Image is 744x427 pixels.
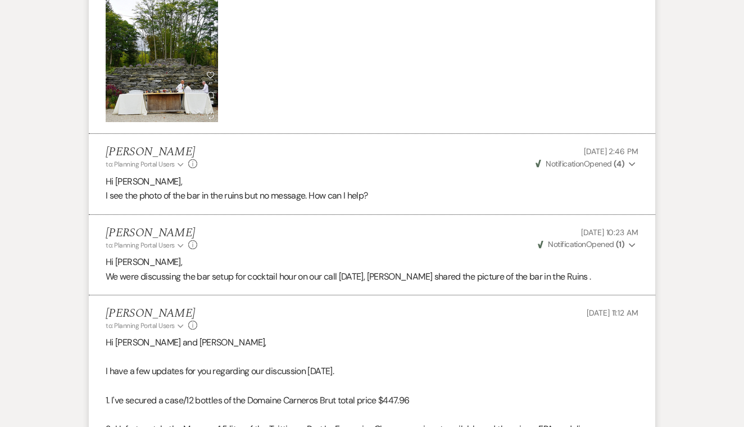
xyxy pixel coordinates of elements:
span: Notification [548,239,586,249]
p: Hi [PERSON_NAME], [106,255,638,269]
h5: [PERSON_NAME] [106,226,197,240]
h5: [PERSON_NAME] [106,307,197,321]
button: NotificationOpened (1) [536,239,638,250]
p: Hi [PERSON_NAME] and [PERSON_NAME], [106,335,638,350]
span: Notification [546,159,583,169]
button: to: Planning Portal Users [106,240,185,250]
span: Opened [536,159,624,169]
span: to: Planning Portal Users [106,160,175,169]
strong: ( 4 ) [614,159,624,169]
span: to: Planning Portal Users [106,321,175,330]
p: I have a few updates for you regarding our discussion [DATE]. [106,364,638,379]
span: Opened [538,239,624,249]
span: [DATE] 2:46 PM [584,146,638,156]
span: to: Planning Portal Users [106,241,175,250]
button: NotificationOpened (4) [534,158,638,170]
p: Hi [PERSON_NAME], [106,174,638,189]
p: We were discussing the bar setup for cocktail hour on our call [DATE], [PERSON_NAME] shared the p... [106,269,638,284]
h5: [PERSON_NAME] [106,145,197,159]
span: [DATE] 11:12 AM [587,308,638,318]
strong: ( 1 ) [616,239,624,249]
button: to: Planning Portal Users [106,159,185,169]
p: I see the photo of the bar in the ruins but no message. How can I help? [106,188,638,203]
button: to: Planning Portal Users [106,321,185,331]
span: [DATE] 10:23 AM [581,227,638,237]
p: 1. I've secured a case/12 bottles of the Domaine Carneros Brut total price $447.96 [106,393,638,408]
